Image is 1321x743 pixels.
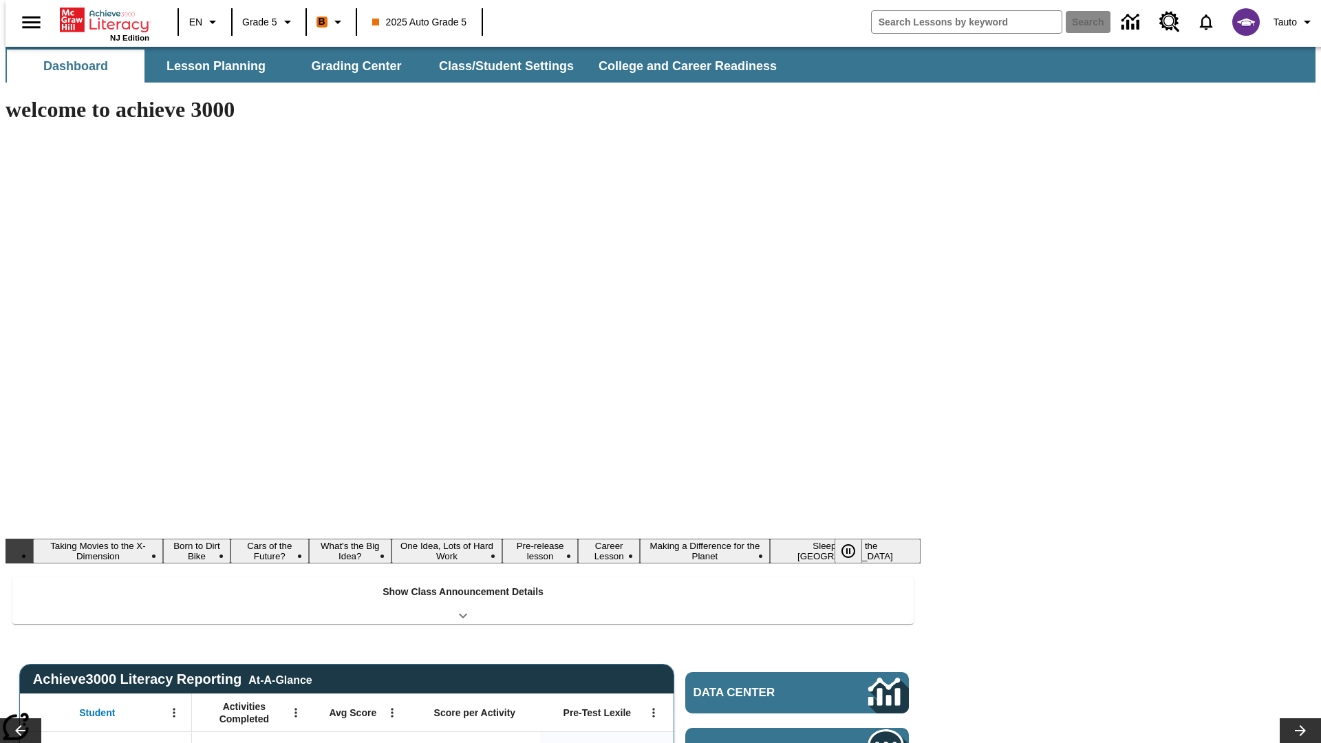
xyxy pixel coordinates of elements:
span: Score per Activity [434,707,516,719]
span: 2025 Auto Grade 5 [372,15,467,30]
span: Pre-Test Lexile [563,707,632,719]
button: Dashboard [7,50,144,83]
button: Slide 7 Career Lesson [578,539,640,563]
button: Grade: Grade 5, Select a grade [237,10,301,34]
button: Boost Class color is orange. Change class color [311,10,352,34]
button: Select a new avatar [1224,4,1268,40]
button: Open side menu [11,2,52,43]
button: Slide 6 Pre-release lesson [502,539,578,563]
span: Achieve3000 Literacy Reporting [33,671,312,687]
div: SubNavbar [6,47,1315,83]
a: Data Center [1113,3,1151,41]
p: Show Class Announcement Details [383,585,544,599]
button: Slide 1 Taking Movies to the X-Dimension [33,539,163,563]
span: NJ Edition [110,34,149,42]
button: Slide 8 Making a Difference for the Planet [640,539,770,563]
div: SubNavbar [6,50,789,83]
button: College and Career Readiness [588,50,788,83]
span: Student [79,707,115,719]
span: Data Center [694,686,822,700]
button: Open Menu [286,702,306,723]
div: Home [60,5,149,42]
button: Slide 2 Born to Dirt Bike [163,539,230,563]
a: Resource Center, Will open in new tab [1151,3,1188,41]
span: Grade 5 [242,15,277,30]
button: Slide 5 One Idea, Lots of Hard Work [391,539,502,563]
button: Slide 9 Sleepless in the Animal Kingdom [770,539,921,563]
button: Lesson Planning [147,50,285,83]
span: Tauto [1274,15,1297,30]
button: Open Menu [643,702,664,723]
a: Data Center [685,672,909,713]
button: Open Menu [164,702,184,723]
span: Activities Completed [199,700,290,725]
span: B [319,13,325,30]
button: Pause [835,539,862,563]
a: Notifications [1188,4,1224,40]
button: Profile/Settings [1268,10,1321,34]
button: Class/Student Settings [428,50,585,83]
input: search field [872,11,1062,33]
button: Language: EN, Select a language [183,10,227,34]
button: Slide 3 Cars of the Future? [230,539,309,563]
div: At-A-Glance [248,671,312,687]
button: Slide 4 What's the Big Idea? [309,539,391,563]
div: Show Class Announcement Details [12,577,914,624]
span: Avg Score [329,707,376,719]
button: Grading Center [288,50,425,83]
span: EN [189,15,202,30]
button: Open Menu [382,702,402,723]
button: Lesson carousel, Next [1280,718,1321,743]
img: avatar image [1232,8,1260,36]
div: Pause [835,539,876,563]
a: Home [60,6,149,34]
h1: welcome to achieve 3000 [6,97,921,122]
